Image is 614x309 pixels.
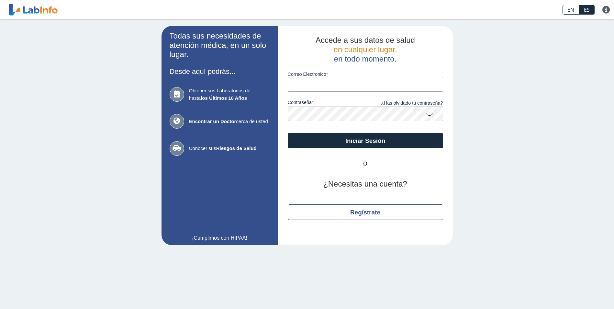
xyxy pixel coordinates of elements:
[346,160,385,168] span: O
[365,100,443,107] a: ¿Has olvidado tu contraseña?
[189,87,270,102] span: Obtener sus Laboratorios de hasta
[189,118,270,125] span: cerca de usted
[216,145,257,151] b: Riesgos de Salud
[316,36,415,44] span: Accede a sus datos de salud
[288,204,443,220] button: Regístrate
[189,119,236,124] b: Encontrar un Doctor
[288,72,443,77] label: Correo Electronico
[334,54,396,63] span: en todo momento.
[288,133,443,148] button: Iniciar Sesión
[170,67,270,75] h3: Desde aquí podrás...
[201,95,247,101] b: los Últimos 10 Años
[288,100,365,107] label: contraseña
[563,5,579,15] a: EN
[579,5,595,15] a: ES
[288,179,443,189] h2: ¿Necesitas una cuenta?
[170,31,270,59] h2: Todas sus necesidades de atención médica, en un solo lugar.
[333,45,397,54] span: en cualquier lugar,
[170,234,270,242] a: ¡Cumplimos con HIPAA!
[189,145,270,152] span: Conocer sus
